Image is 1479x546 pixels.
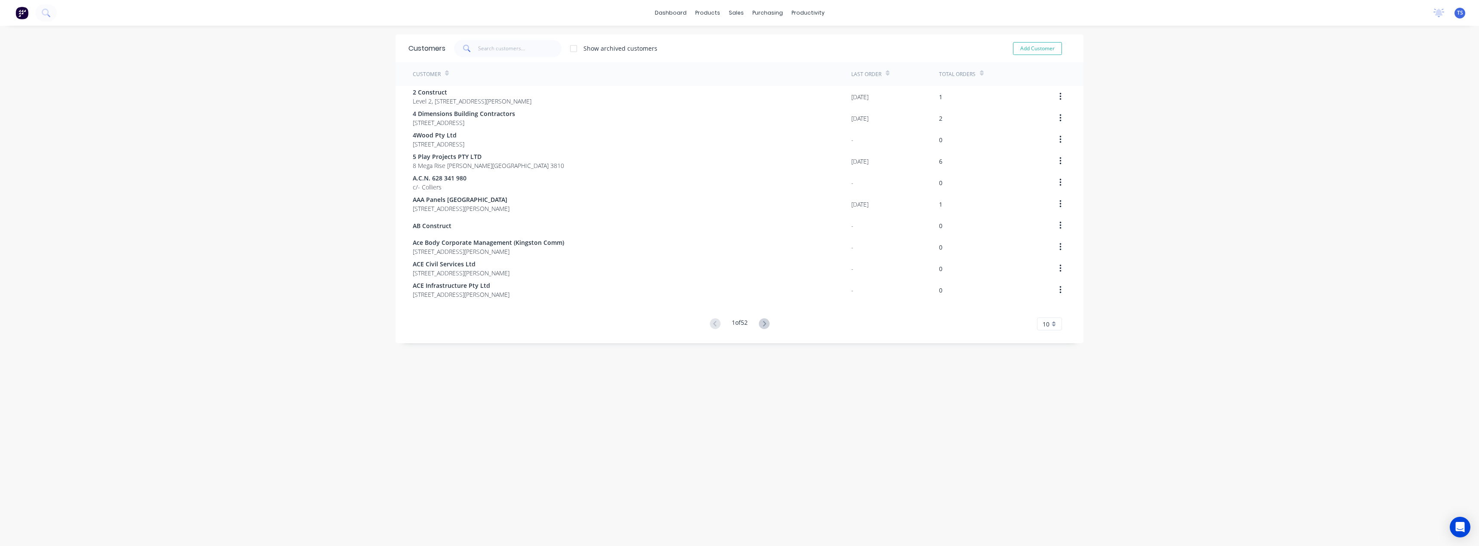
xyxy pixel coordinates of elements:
span: [STREET_ADDRESS][PERSON_NAME] [413,268,509,278]
span: 10 [1043,320,1049,329]
div: - [851,243,853,252]
div: [DATE] [851,114,868,123]
div: 0 [939,178,942,187]
div: Open Intercom Messenger [1450,517,1470,537]
div: Customers [408,43,445,54]
div: 0 [939,286,942,295]
div: - [851,286,853,295]
span: 4 Dimensions Building Contractors [413,109,515,118]
span: c/- Colliers [413,183,466,192]
input: Search customers... [478,40,562,57]
span: 8 Mega Rise [PERSON_NAME][GEOGRAPHIC_DATA] 3810 [413,161,564,170]
span: 2 Construct [413,88,531,97]
div: productivity [787,6,829,19]
div: 0 [939,221,942,230]
div: - [851,178,853,187]
span: AAA Panels [GEOGRAPHIC_DATA] [413,195,509,204]
div: 0 [939,243,942,252]
span: 5 Play Projects PTY LTD [413,152,564,161]
span: A.C.N. 628 341 980 [413,174,466,183]
div: products [691,6,724,19]
span: Ace Body Corporate Management (Kingston Comm) [413,238,564,247]
div: Total Orders [939,70,976,78]
div: Customer [413,70,441,78]
span: [STREET_ADDRESS][PERSON_NAME] [413,247,564,256]
button: Add Customer [1013,42,1062,55]
div: 2 [939,114,942,123]
div: purchasing [748,6,787,19]
div: Show archived customers [583,44,657,53]
div: sales [724,6,748,19]
span: AB Construct [413,221,451,230]
span: TS [1457,9,1463,17]
a: dashboard [651,6,691,19]
span: ACE Infrastructure Pty Ltd [413,281,509,290]
span: 4Wood Pty Ltd [413,131,464,140]
div: 1 of 52 [732,318,748,330]
div: 1 [939,92,942,101]
div: [DATE] [851,200,868,209]
div: 0 [939,264,942,273]
span: Level 2, [STREET_ADDRESS][PERSON_NAME] [413,97,531,106]
div: - [851,221,853,230]
span: [STREET_ADDRESS] [413,118,515,127]
span: ACE Civil Services Ltd [413,259,509,268]
div: 0 [939,135,942,144]
div: [DATE] [851,157,868,166]
div: Last Order [851,70,881,78]
span: [STREET_ADDRESS][PERSON_NAME] [413,204,509,213]
div: 1 [939,200,942,209]
div: 6 [939,157,942,166]
span: [STREET_ADDRESS][PERSON_NAME] [413,290,509,299]
div: - [851,135,853,144]
img: Factory [15,6,28,19]
div: [DATE] [851,92,868,101]
span: [STREET_ADDRESS] [413,140,464,149]
div: - [851,264,853,273]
